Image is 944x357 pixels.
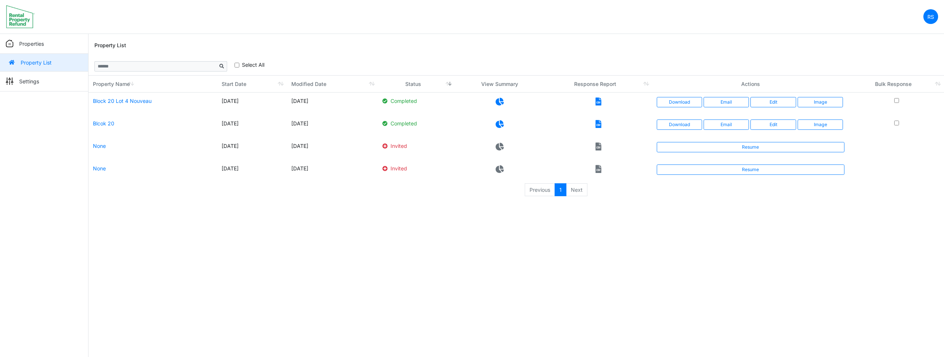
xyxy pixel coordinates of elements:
p: Invited [382,142,451,150]
p: Completed [382,97,451,105]
td: [DATE] [287,93,378,115]
input: Sizing example input [94,61,217,72]
th: View Summary [455,76,545,93]
p: RS [927,13,934,21]
th: Actions [652,76,849,93]
a: None [93,143,106,149]
th: Start Date: activate to sort column ascending [217,76,287,93]
td: [DATE] [217,93,287,115]
a: Block 20 Lot 4 Nouveau [93,98,152,104]
img: spp logo [6,5,35,28]
img: sidemenu_properties.png [6,40,13,47]
th: Status: activate to sort column ascending [378,76,455,93]
img: sidemenu_settings.png [6,77,13,85]
p: Settings [19,77,39,85]
td: [DATE] [217,138,287,160]
th: Response Report: activate to sort column ascending [545,76,652,93]
a: Resume [657,142,845,152]
label: Select All [242,61,264,69]
td: [DATE] [287,160,378,183]
td: [DATE] [217,160,287,183]
h6: Property List [94,42,126,49]
p: Properties [19,40,44,48]
button: Email [704,97,749,107]
p: Completed [382,119,451,127]
a: Download [657,97,702,107]
th: Bulk Response: activate to sort column ascending [849,76,944,93]
a: Resume [657,164,845,175]
button: Image [798,119,843,130]
td: [DATE] [287,138,378,160]
button: Image [798,97,843,107]
a: Blcok 20 [93,120,114,126]
button: Email [704,119,749,130]
a: 1 [555,183,566,197]
td: [DATE] [287,115,378,138]
th: Property Name: activate to sort column ascending [88,76,217,93]
a: RS [923,9,938,24]
p: Invited [382,164,451,172]
a: Download [657,119,702,130]
a: None [93,165,106,171]
a: Edit [750,119,796,130]
a: Edit [750,97,796,107]
td: [DATE] [217,115,287,138]
th: Modified Date: activate to sort column ascending [287,76,378,93]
